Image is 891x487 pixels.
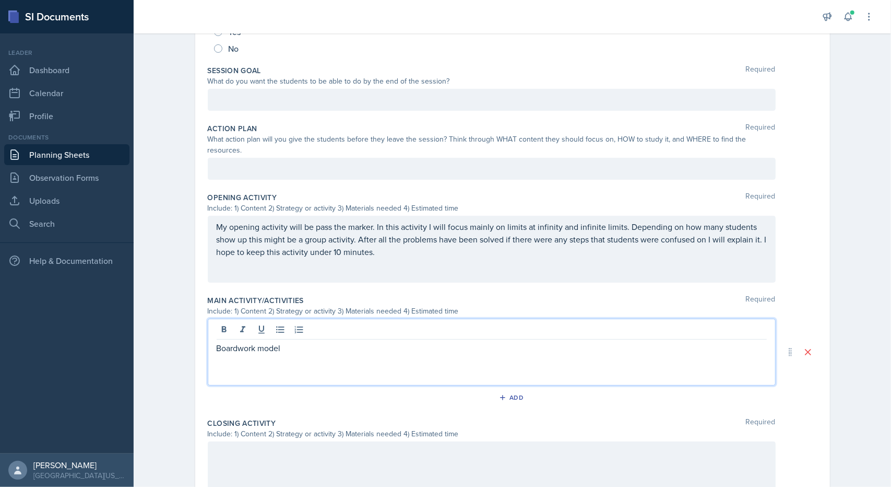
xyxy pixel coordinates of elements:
[4,190,129,211] a: Uploads
[208,203,776,214] div: Include: 1) Content 2) Strategy or activity 3) Materials needed 4) Estimated time
[217,221,767,258] p: My opening activity will be pass the marker. In this activity I will focus mainly on limits at in...
[208,192,277,203] label: Opening Activity
[746,65,776,76] span: Required
[4,133,129,142] div: Documents
[208,306,776,317] div: Include: 1) Content 2) Strategy or activity 3) Materials needed 4) Estimated time
[4,60,129,80] a: Dashboard
[208,76,776,87] div: What do you want the students to be able to do by the end of the session?
[4,250,129,271] div: Help & Documentation
[4,106,129,126] a: Profile
[501,393,524,402] div: Add
[495,390,529,405] button: Add
[746,295,776,306] span: Required
[208,295,304,306] label: Main Activity/Activities
[208,123,257,134] label: Action Plan
[33,460,125,470] div: [PERSON_NAME]
[4,48,129,57] div: Leader
[229,27,241,37] span: Yes
[4,144,129,165] a: Planning Sheets
[208,418,276,428] label: Closing Activity
[746,123,776,134] span: Required
[33,470,125,481] div: [GEOGRAPHIC_DATA][US_STATE] in [GEOGRAPHIC_DATA]
[208,134,776,156] div: What action plan will you give the students before they leave the session? Think through WHAT con...
[229,43,239,54] span: No
[217,342,767,354] p: Boardwork model
[746,418,776,428] span: Required
[746,192,776,203] span: Required
[4,83,129,103] a: Calendar
[4,167,129,188] a: Observation Forms
[208,428,776,439] div: Include: 1) Content 2) Strategy or activity 3) Materials needed 4) Estimated time
[4,213,129,234] a: Search
[208,65,261,76] label: Session Goal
